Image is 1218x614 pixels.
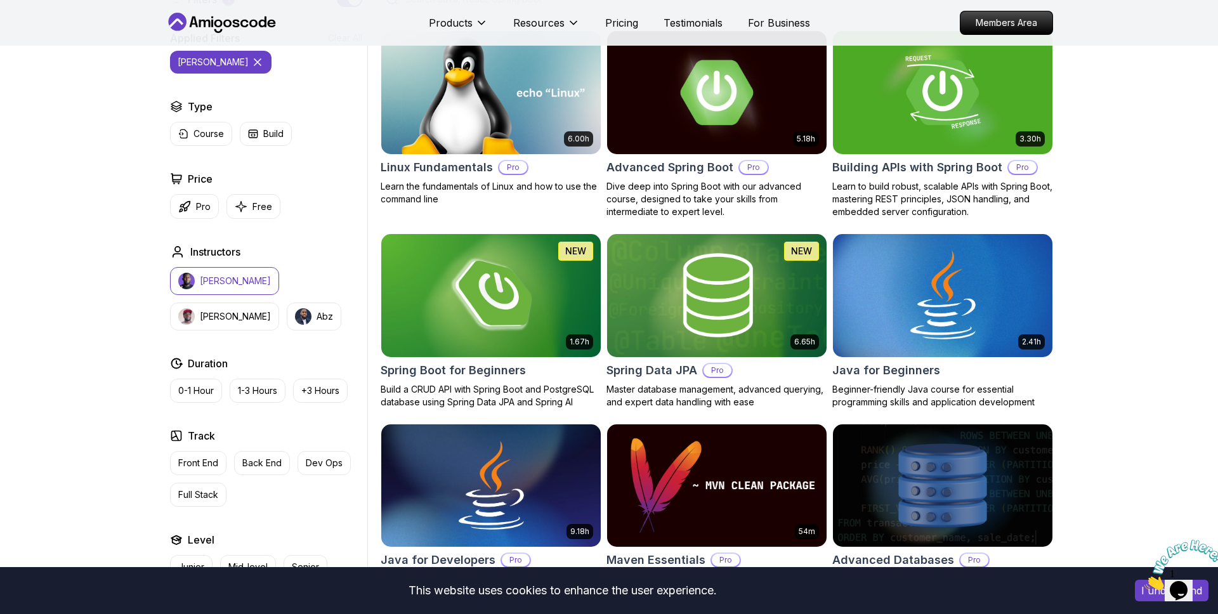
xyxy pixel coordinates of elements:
[833,424,1052,547] img: Advanced Databases card
[170,451,226,475] button: Front End
[196,200,211,213] p: Pro
[381,31,601,154] img: Linux Fundamentals card
[799,526,815,537] p: 54m
[832,424,1053,599] a: Advanced Databases cardAdvanced DatabasesProAdvanced database management with SQL, integrity, and...
[10,577,1116,604] div: This website uses cookies to enhance the user experience.
[226,194,280,219] button: Free
[499,161,527,174] p: Pro
[200,310,271,323] p: [PERSON_NAME]
[832,551,954,569] h2: Advanced Databases
[170,303,279,330] button: instructor img[PERSON_NAME]
[740,161,768,174] p: Pro
[960,11,1053,35] a: Members Area
[200,275,271,287] p: [PERSON_NAME]
[381,362,526,379] h2: Spring Boot for Beginners
[188,356,228,371] h2: Duration
[712,554,740,566] p: Pro
[429,15,473,30] p: Products
[791,245,812,258] p: NEW
[170,267,279,295] button: instructor img[PERSON_NAME]
[960,554,988,566] p: Pro
[381,424,601,547] img: Java for Developers card
[5,5,10,16] span: 1
[607,424,827,547] img: Maven Essentials card
[570,526,589,537] p: 9.18h
[292,561,319,573] p: Senior
[570,337,589,347] p: 1.67h
[301,384,339,397] p: +3 Hours
[381,234,601,357] img: Spring Boot for Beginners card
[502,554,530,566] p: Pro
[178,308,195,325] img: instructor img
[287,303,341,330] button: instructor imgAbz
[306,457,343,469] p: Dev Ops
[1022,337,1041,347] p: 2.41h
[606,551,705,569] h2: Maven Essentials
[238,384,277,397] p: 1-3 Hours
[832,383,1053,408] p: Beginner-friendly Java course for essential programming skills and application development
[190,244,240,259] h2: Instructors
[178,561,204,573] p: Junior
[607,234,827,357] img: Spring Data JPA card
[234,451,290,475] button: Back End
[178,273,195,289] img: instructor img
[381,551,495,569] h2: Java for Developers
[170,122,232,146] button: Course
[1135,580,1208,601] button: Accept cookies
[170,555,213,579] button: Junior
[228,561,268,573] p: Mid-level
[606,233,827,408] a: Spring Data JPA card6.65hNEWSpring Data JPAProMaster database management, advanced querying, and ...
[748,15,810,30] a: For Business
[606,362,697,379] h2: Spring Data JPA
[381,383,601,408] p: Build a CRUD API with Spring Boot and PostgreSQL database using Spring Data JPA and Spring AI
[381,30,601,206] a: Linux Fundamentals card6.00hLinux FundamentalsProLearn the fundamentals of Linux and how to use t...
[193,127,224,140] p: Course
[293,379,348,403] button: +3 Hours
[188,99,213,114] h2: Type
[797,134,815,144] p: 5.18h
[513,15,565,30] p: Resources
[606,383,827,408] p: Master database management, advanced querying, and expert data handling with ease
[606,180,827,218] p: Dive deep into Spring Boot with our advanced course, designed to take your skills from intermedia...
[381,424,601,599] a: Java for Developers card9.18hJava for DevelopersProLearn advanced Java concepts to build scalable...
[381,159,493,176] h2: Linux Fundamentals
[230,379,285,403] button: 1-3 Hours
[833,31,1052,154] img: Building APIs with Spring Boot card
[298,451,351,475] button: Dev Ops
[178,384,214,397] p: 0-1 Hour
[960,11,1052,34] p: Members Area
[188,171,213,186] h2: Price
[5,5,84,55] img: Chat attention grabber
[188,532,214,547] h2: Level
[178,488,218,501] p: Full Stack
[178,56,249,69] p: [PERSON_NAME]
[252,200,272,213] p: Free
[1019,134,1041,144] p: 3.30h
[1139,535,1218,595] iframe: chat widget
[220,555,276,579] button: Mid-level
[605,15,638,30] p: Pricing
[606,424,827,599] a: Maven Essentials card54mMaven EssentialsProLearn how to use Maven to build and manage your Java p...
[833,234,1052,357] img: Java for Beginners card
[565,245,586,258] p: NEW
[664,15,723,30] a: Testimonials
[381,233,601,408] a: Spring Boot for Beginners card1.67hNEWSpring Boot for BeginnersBuild a CRUD API with Spring Boot ...
[832,233,1053,408] a: Java for Beginners card2.41hJava for BeginnersBeginner-friendly Java course for essential program...
[606,30,827,218] a: Advanced Spring Boot card5.18hAdvanced Spring BootProDive deep into Spring Boot with our advanced...
[832,159,1002,176] h2: Building APIs with Spring Boot
[188,428,215,443] h2: Track
[170,194,219,219] button: Pro
[317,310,333,323] p: Abz
[242,457,282,469] p: Back End
[170,51,272,74] button: [PERSON_NAME]
[170,379,222,403] button: 0-1 Hour
[178,457,218,469] p: Front End
[381,180,601,206] p: Learn the fundamentals of Linux and how to use the command line
[240,122,292,146] button: Build
[794,337,815,347] p: 6.65h
[832,362,940,379] h2: Java for Beginners
[607,31,827,154] img: Advanced Spring Boot card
